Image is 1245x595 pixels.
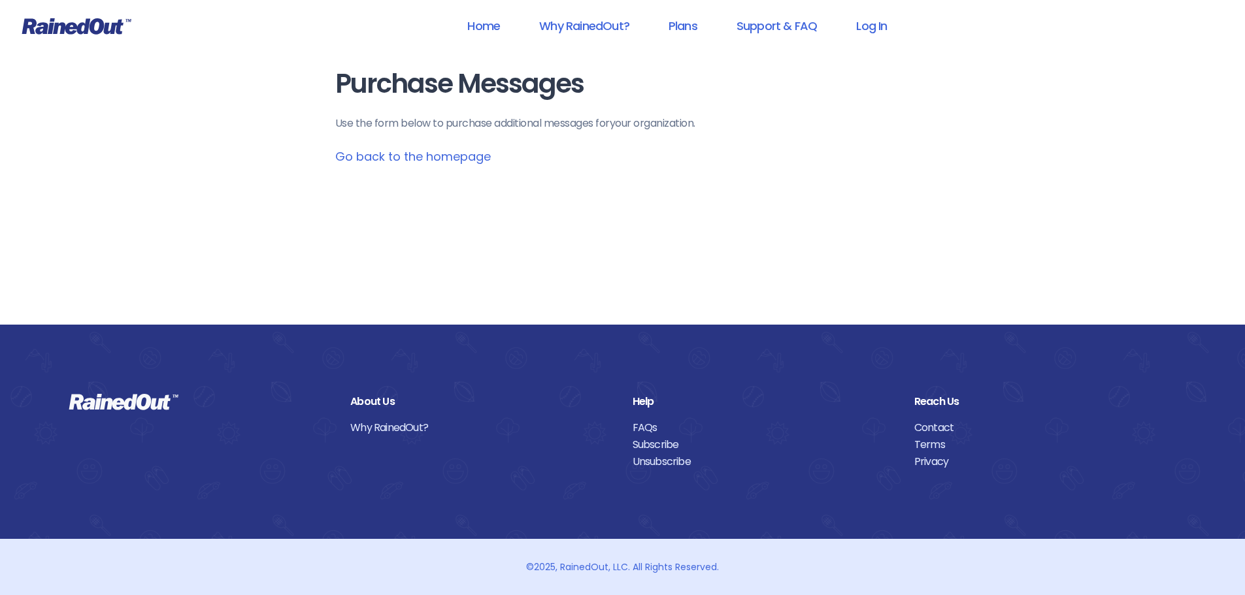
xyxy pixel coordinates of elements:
[350,419,612,436] a: Why RainedOut?
[914,453,1176,470] a: Privacy
[633,393,895,410] div: Help
[335,69,910,99] h1: Purchase Messages
[914,419,1176,436] a: Contact
[335,148,491,165] a: Go back to the homepage
[633,436,895,453] a: Subscribe
[839,11,904,40] a: Log In
[633,419,895,436] a: FAQs
[335,116,910,131] p: Use the form below to purchase additional messages for your organization .
[914,393,1176,410] div: Reach Us
[450,11,517,40] a: Home
[652,11,714,40] a: Plans
[633,453,895,470] a: Unsubscribe
[720,11,834,40] a: Support & FAQ
[914,436,1176,453] a: Terms
[522,11,646,40] a: Why RainedOut?
[350,393,612,410] div: About Us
